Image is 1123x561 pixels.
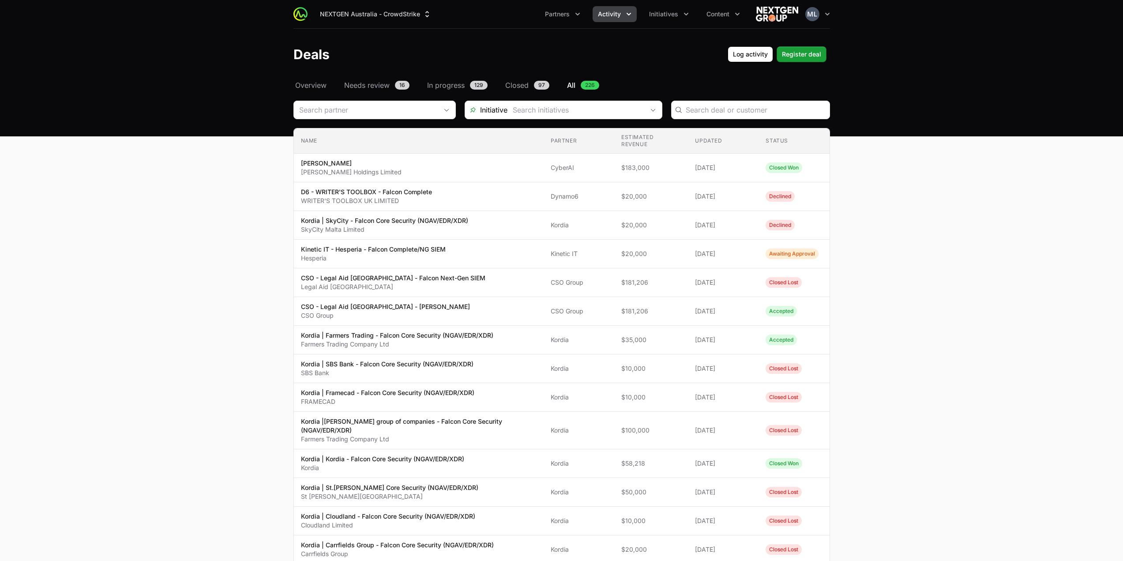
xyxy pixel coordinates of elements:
span: Kordia [551,426,607,435]
th: Name [294,128,544,154]
p: Kordia | Cloudland - Falcon Core Security (NGAV/EDR/XDR) [301,512,475,521]
span: Register deal [782,49,821,60]
p: WRITER'S TOOLBOX UK LIMITED [301,196,432,205]
span: $183,000 [621,163,681,172]
span: Activity [598,10,621,19]
button: Content [701,6,745,22]
input: Search initiatives [507,101,644,119]
span: $10,000 [621,393,681,402]
span: $58,218 [621,459,681,468]
button: Register deal [777,46,826,62]
div: Content menu [701,6,745,22]
span: Initiatives [649,10,678,19]
p: Kordia | Framecad - Falcon Core Security (NGAV/EDR/XDR) [301,388,474,397]
span: [DATE] [695,364,751,373]
a: In progress129 [425,80,489,90]
span: $20,000 [621,545,681,554]
p: [PERSON_NAME] [301,159,402,168]
span: Partners [545,10,570,19]
span: CSO Group [551,307,607,316]
span: $100,000 [621,426,681,435]
button: NEXTGEN Australia - CrowdStrike [315,6,437,22]
p: Cloudland Limited [301,521,475,530]
span: [DATE] [695,307,751,316]
p: CSO - Legal Aid [GEOGRAPHIC_DATA] - Falcon Next-Gen SIEM [301,274,485,282]
th: Status [759,128,829,154]
div: Primary actions [728,46,826,62]
p: CSO Group [301,311,470,320]
span: Kordia [551,221,607,230]
span: Overview [295,80,327,90]
p: Kordia | SkyCity - Falcon Core Security (NGAV/EDR/XDR) [301,216,468,225]
a: All226 [565,80,601,90]
span: Needs review [344,80,390,90]
p: St [PERSON_NAME][GEOGRAPHIC_DATA] [301,492,478,501]
div: Partners menu [540,6,586,22]
h1: Deals [293,46,330,62]
span: [DATE] [695,278,751,287]
span: Content [706,10,729,19]
span: 97 [534,81,549,90]
span: Dynamo6 [551,192,607,201]
span: All [567,80,575,90]
p: SBS Bank [301,369,473,377]
a: Needs review16 [342,80,411,90]
span: 226 [581,81,599,90]
p: CSO - Legal Aid [GEOGRAPHIC_DATA] - [PERSON_NAME] [301,302,470,311]
p: Kordia | Farmers Trading - Falcon Core Security (NGAV/EDR/XDR) [301,331,493,340]
div: Initiatives menu [644,6,694,22]
p: D6 - WRITER'S TOOLBOX - Falcon Complete [301,188,432,196]
span: Kordia [551,335,607,344]
button: Log activity [728,46,773,62]
span: [DATE] [695,488,751,497]
p: Kordia | SBS Bank - Falcon Core Security (NGAV/EDR/XDR) [301,360,473,369]
span: $20,000 [621,221,681,230]
p: Kinetic IT - Hesperia - Falcon Complete/NG SIEM [301,245,446,254]
th: Partner [544,128,614,154]
span: [DATE] [695,426,751,435]
span: $10,000 [621,364,681,373]
div: Open [438,101,455,119]
span: Kordia [551,488,607,497]
span: [DATE] [695,221,751,230]
span: Kinetic IT [551,249,607,258]
span: $20,000 [621,192,681,201]
span: Log activity [733,49,768,60]
img: Mustafa Larki [805,7,819,21]
th: Estimated revenue [614,128,688,154]
button: Partners [540,6,586,22]
span: $181,206 [621,278,681,287]
button: Activity [593,6,637,22]
p: [PERSON_NAME] Holdings Limited [301,168,402,177]
img: NEXTGEN Australia [756,5,798,23]
p: FRAMECAD [301,397,474,406]
div: Open [644,101,662,119]
span: $181,206 [621,307,681,316]
span: Initiative [465,105,507,115]
span: CyberAI [551,163,607,172]
span: Kordia [551,545,607,554]
span: CSO Group [551,278,607,287]
span: [DATE] [695,516,751,525]
span: Kordia [551,459,607,468]
span: $20,000 [621,249,681,258]
p: Kordia | Kordia - Falcon Core Security (NGAV/EDR/XDR) [301,455,464,463]
div: Main navigation [308,6,745,22]
span: [DATE] [695,393,751,402]
span: Kordia [551,364,607,373]
span: [DATE] [695,192,751,201]
span: [DATE] [695,163,751,172]
p: Legal Aid [GEOGRAPHIC_DATA] [301,282,485,291]
nav: Deals navigation [293,80,830,90]
span: $35,000 [621,335,681,344]
span: [DATE] [695,249,751,258]
th: Updated [688,128,759,154]
span: Kordia [551,393,607,402]
button: Initiatives [644,6,694,22]
span: Kordia [551,516,607,525]
p: Farmers Trading Company Ltd [301,435,537,444]
p: SkyCity Malta Limited [301,225,468,234]
p: Kordia [301,463,464,472]
p: Kordia | Carrfields Group - Falcon Core Security (NGAV/EDR/XDR) [301,541,494,550]
p: Kordia | St.[PERSON_NAME] Core Security (NGAV/EDR/XDR) [301,483,478,492]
